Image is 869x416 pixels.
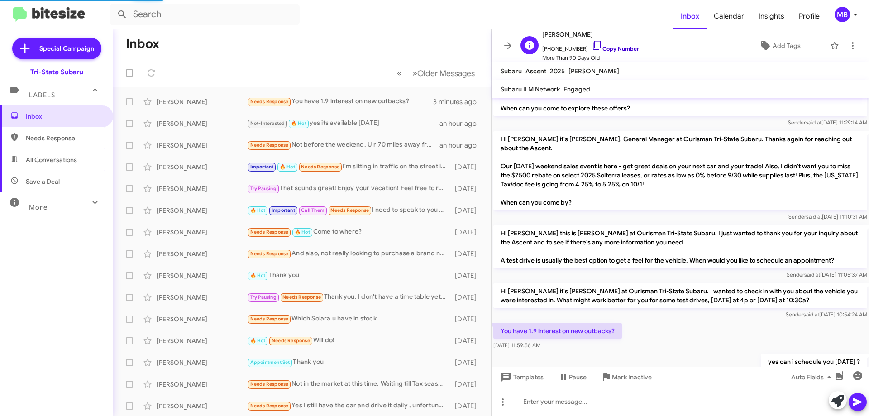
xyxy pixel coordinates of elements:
span: 🔥 Hot [291,120,306,126]
span: [PERSON_NAME] [542,29,639,40]
span: Sender [DATE] 11:29:14 AM [788,119,867,126]
div: [PERSON_NAME] [157,206,247,215]
span: Sender [DATE] 11:05:39 AM [787,271,867,278]
span: Try Pausing [250,186,277,191]
div: [DATE] [450,228,484,237]
span: Ascent [525,67,546,75]
span: » [412,67,417,79]
button: Pause [551,369,594,385]
div: [PERSON_NAME] [157,228,247,237]
span: Auto Fields [791,369,835,385]
a: Copy Number [592,45,639,52]
span: said at [806,213,822,220]
div: yes its available [DATE] [247,118,439,129]
div: Yes I still have the car and drive it daily , unfortunately I'm gonna have to decline want to avo... [247,401,450,411]
span: Labels [29,91,55,99]
p: Hi [PERSON_NAME] it's [PERSON_NAME], General Manager at Ourisman Tri-State Subaru. Thanks again f... [493,131,867,210]
a: Insights [751,3,792,29]
div: I'm sitting in traffic on the street in front ofof dealership [247,162,450,172]
span: Needs Response [250,142,289,148]
p: Hi [PERSON_NAME] this is [PERSON_NAME] at Ourisman Tri-State Subaru. I just wanted to thank you f... [493,225,867,268]
button: Mark Inactive [594,369,659,385]
span: Mark Inactive [612,369,652,385]
span: Engaged [563,85,590,93]
span: Subaru ILM Network [501,85,560,93]
div: [PERSON_NAME] [157,97,247,106]
div: That sounds great! Enjoy your vacation! Feel free to reach out when you're back, and we can set u... [247,183,450,194]
div: [PERSON_NAME] [157,119,247,128]
span: Needs Response [282,294,321,300]
span: Needs Response [250,403,289,409]
div: [DATE] [450,315,484,324]
div: Not before the weekend. U r 70 miles away from me [247,140,439,150]
span: Not-Interested [250,120,285,126]
span: Call Them [301,207,325,213]
a: Calendar [707,3,751,29]
div: Which Solara u have in stock [247,314,450,324]
a: Special Campaign [12,38,101,59]
div: [PERSON_NAME] [157,249,247,258]
span: Special Campaign [39,44,94,53]
div: Come to where? [247,227,450,237]
div: an hour ago [439,119,484,128]
div: [DATE] [450,358,484,367]
div: [PERSON_NAME] [157,380,247,389]
div: [DATE] [450,271,484,280]
div: [PERSON_NAME] [157,163,247,172]
span: Inbox [26,112,103,121]
div: [DATE] [450,293,484,302]
div: Thank you [247,270,450,281]
span: Needs Response [301,164,339,170]
span: Sender [DATE] 10:54:24 AM [786,311,867,318]
span: 🔥 Hot [250,338,266,344]
span: Subaru [501,67,522,75]
span: [DATE] 11:59:56 AM [493,342,540,349]
button: Next [407,64,480,82]
span: 2025 [550,67,565,75]
span: 🔥 Hot [280,164,295,170]
span: Older Messages [417,68,475,78]
div: Will do! [247,335,450,346]
div: [DATE] [450,336,484,345]
div: [PERSON_NAME] [157,402,247,411]
button: Add Tags [733,38,826,54]
span: Save a Deal [26,177,60,186]
div: [DATE] [450,206,484,215]
span: More [29,203,48,211]
span: said at [806,119,821,126]
div: You have 1.9 interest on new outbacks? [247,96,433,107]
div: [PERSON_NAME] [157,271,247,280]
div: [PERSON_NAME] [157,315,247,324]
span: 🔥 Hot [250,273,266,278]
span: 🔥 Hot [295,229,310,235]
button: Previous [392,64,407,82]
nav: Page navigation example [392,64,480,82]
div: [DATE] [450,163,484,172]
h1: Inbox [126,37,159,51]
div: 3 minutes ago [433,97,484,106]
span: 🔥 Hot [250,207,266,213]
span: « [397,67,402,79]
div: [PERSON_NAME] [157,293,247,302]
div: I need to speak to you call me when you get this message [247,205,450,215]
span: Add Tags [773,38,801,54]
span: [PHONE_NUMBER] [542,40,639,53]
span: [PERSON_NAME] [568,67,619,75]
div: Thank you. I don't have a time table yet. I will get back with you as soon as possible. [247,292,450,302]
div: [PERSON_NAME] [157,336,247,345]
a: Profile [792,3,827,29]
button: Auto Fields [784,369,842,385]
span: Important [250,164,274,170]
div: [DATE] [450,380,484,389]
div: And also, not really looking to purchase a brand new vehicle, I'm looking for a used, with reason... [247,249,450,259]
span: said at [804,271,820,278]
span: Needs Response [272,338,310,344]
span: More Than 90 Days Old [542,53,639,62]
p: yes can i schedule you [DATE] ? [761,354,867,370]
span: Important [272,207,295,213]
span: said at [803,311,819,318]
p: Hi [PERSON_NAME] it's [PERSON_NAME] at Ourisman Tri-State Subaru. I wanted to check in with you a... [493,283,867,308]
span: Appointment Set [250,359,290,365]
input: Search [110,4,300,25]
